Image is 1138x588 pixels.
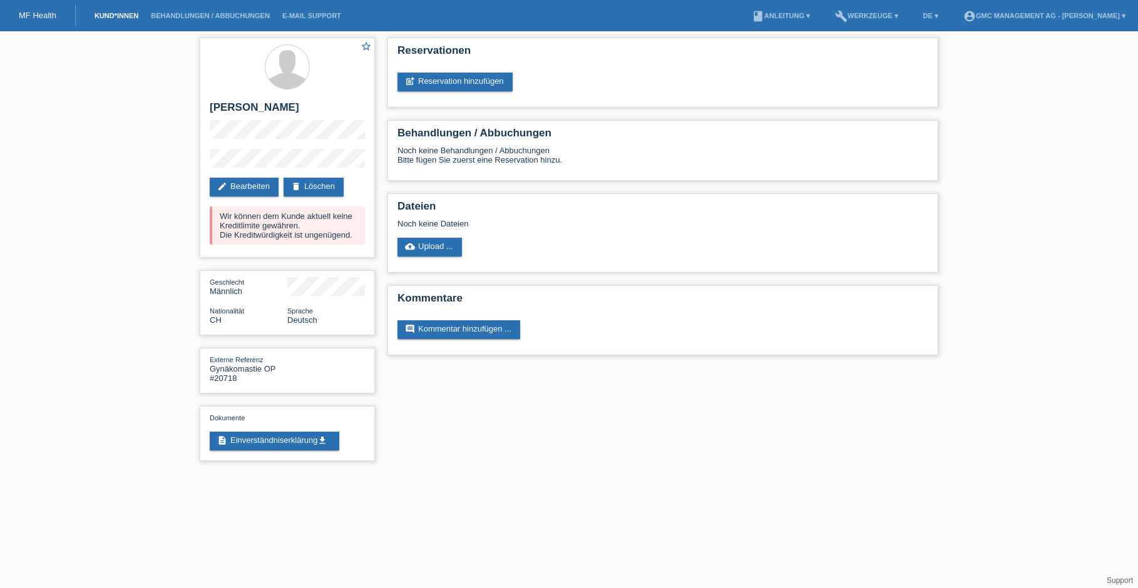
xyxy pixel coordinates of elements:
h2: Kommentare [397,292,928,311]
i: book [752,10,764,23]
span: Schweiz [210,315,222,325]
a: descriptionEinverständniserklärungget_app [210,432,339,450]
h2: Reservationen [397,44,928,63]
div: Noch keine Dateien [397,219,780,228]
a: Behandlungen / Abbuchungen [145,12,276,19]
div: Gynäkomastie OP #20718 [210,355,287,383]
a: cloud_uploadUpload ... [397,238,462,256]
span: Deutsch [287,315,317,325]
div: Noch keine Behandlungen / Abbuchungen Bitte fügen Sie zuerst eine Reservation hinzu. [397,146,928,174]
a: account_circleGMC Management AG - [PERSON_NAME] ▾ [957,12,1132,19]
a: post_addReservation hinzufügen [397,73,513,91]
a: buildWerkzeuge ▾ [829,12,905,19]
a: E-Mail Support [276,12,347,19]
a: star_border [361,41,372,54]
span: Sprache [287,307,313,315]
a: editBearbeiten [210,178,279,196]
a: commentKommentar hinzufügen ... [397,320,520,339]
span: Externe Referenz [210,356,264,363]
i: comment [405,324,415,334]
span: Nationalität [210,307,244,315]
i: post_add [405,76,415,86]
a: bookAnleitung ▾ [746,12,816,19]
i: edit [217,181,227,191]
h2: [PERSON_NAME] [210,101,365,120]
i: cloud_upload [405,241,415,251]
i: delete [291,181,301,191]
i: account_circle [963,10,976,23]
i: get_app [317,435,327,445]
i: build [835,10,848,23]
div: Männlich [210,277,287,296]
a: MF Health [19,11,56,20]
a: Kund*innen [88,12,145,19]
span: Dokumente [210,414,245,422]
span: Geschlecht [210,278,244,286]
a: Support [1107,576,1133,585]
a: DE ▾ [917,12,945,19]
div: Wir können dem Kunde aktuell keine Kreditlimite gewähren. Die Kreditwürdigkeit ist ungenügend. [210,206,365,245]
h2: Behandlungen / Abbuchungen [397,127,928,146]
a: deleteLöschen [284,178,344,196]
h2: Dateien [397,200,928,219]
i: description [217,435,227,445]
i: star_border [361,41,372,52]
